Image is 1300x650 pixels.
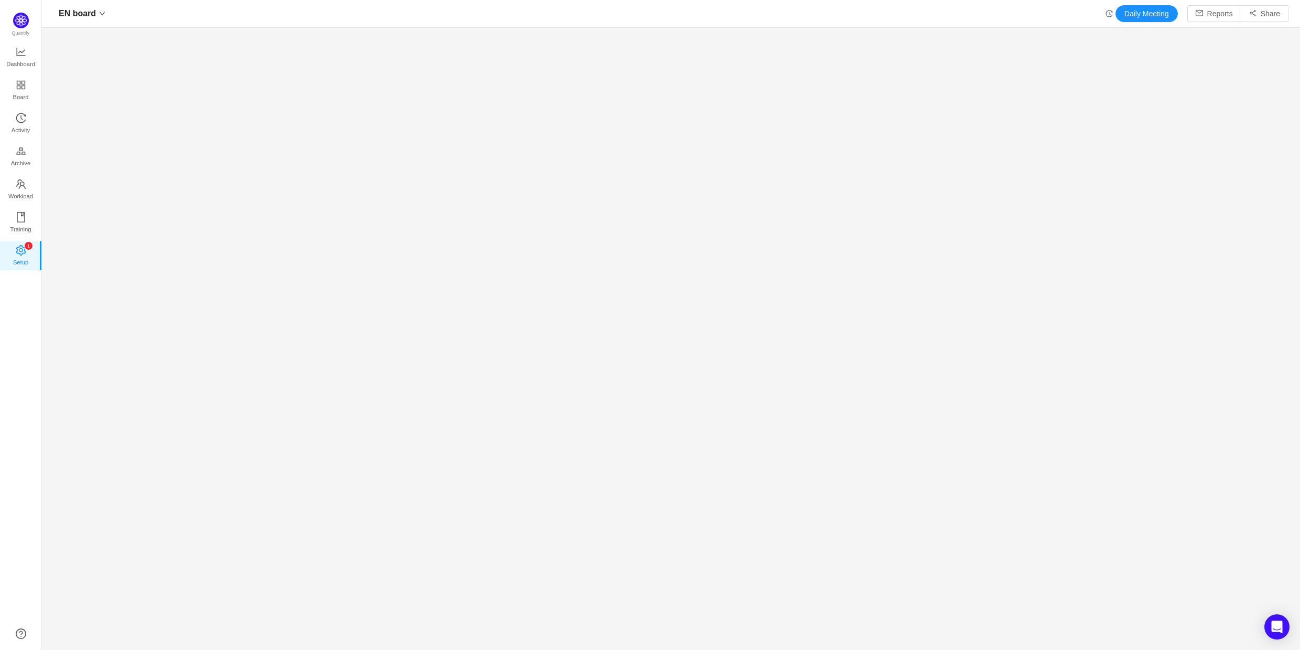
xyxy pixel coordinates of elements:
a: Board [16,80,26,101]
a: icon: settingSetup [16,246,26,267]
span: Quantify [12,30,30,36]
span: Archive [11,153,30,174]
div: Open Intercom Messenger [1264,614,1290,640]
span: Training [10,219,31,240]
a: Dashboard [16,47,26,68]
i: icon: line-chart [16,47,26,57]
span: EN board [59,5,96,22]
span: Dashboard [6,54,35,74]
i: icon: setting [16,245,26,255]
img: Quantify [13,13,29,28]
i: icon: book [16,212,26,222]
button: icon: mailReports [1187,5,1241,22]
span: Workload [8,186,33,207]
sup: 1 [25,242,32,250]
button: Daily Meeting [1115,5,1178,22]
a: icon: question-circle [16,628,26,639]
span: Board [13,87,29,108]
i: icon: appstore [16,80,26,90]
a: Workload [16,179,26,200]
i: icon: team [16,179,26,189]
a: Activity [16,113,26,134]
i: icon: down [99,10,105,17]
button: icon: share-altShare [1241,5,1288,22]
a: Archive [16,146,26,167]
i: icon: history [1106,10,1113,17]
i: icon: history [16,113,26,123]
i: icon: gold [16,146,26,156]
p: 1 [27,242,29,250]
span: Setup [13,252,28,273]
span: Activity [12,120,30,141]
a: Training [16,212,26,233]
